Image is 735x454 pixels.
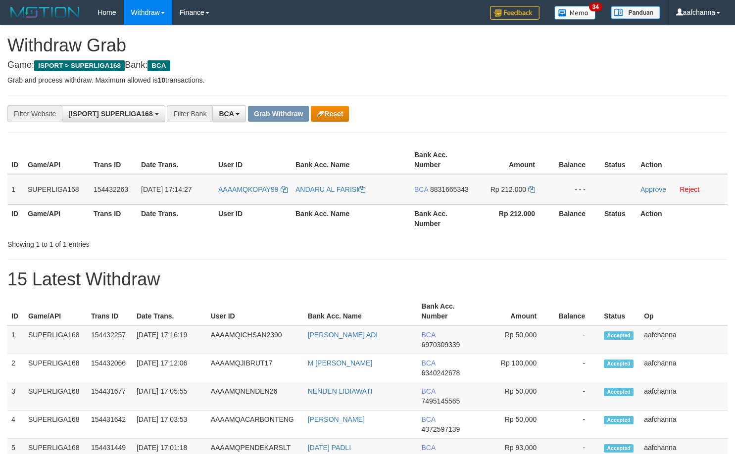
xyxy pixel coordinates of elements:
th: Balance [550,146,600,174]
th: Bank Acc. Number [417,297,479,325]
h1: 15 Latest Withdraw [7,270,728,289]
img: panduan.png [611,6,660,19]
img: MOTION_logo.png [7,5,83,20]
th: Date Trans. [137,204,214,232]
a: [PERSON_NAME] [308,415,365,423]
td: AAAAMQICHSAN2390 [207,325,304,354]
th: User ID [214,146,292,174]
th: Trans ID [90,204,137,232]
th: Date Trans. [133,297,207,325]
div: Showing 1 to 1 of 1 entries [7,235,299,249]
th: Bank Acc. Name [292,204,410,232]
td: Rp 50,000 [479,410,551,439]
span: BCA [219,110,234,118]
td: Rp 50,000 [479,382,551,410]
button: [ISPORT] SUPERLIGA168 [62,105,165,122]
span: Accepted [604,331,634,340]
td: 4 [7,410,24,439]
td: 154432257 [87,325,133,354]
th: Game/API [24,146,90,174]
a: M [PERSON_NAME] [308,359,373,367]
td: AAAAMQJIBRUT17 [207,354,304,382]
td: SUPERLIGA168 [24,325,87,354]
th: User ID [207,297,304,325]
th: Game/API [24,297,87,325]
span: Copy 6340242678 to clipboard [421,369,460,377]
button: Reset [311,106,349,122]
td: SUPERLIGA168 [24,382,87,410]
th: Status [600,204,637,232]
a: Copy 212000 to clipboard [528,185,535,193]
span: 154432263 [94,185,128,193]
th: Balance [550,204,600,232]
h1: Withdraw Grab [7,36,728,55]
th: Op [640,297,728,325]
td: Rp 100,000 [479,354,551,382]
h4: Game: Bank: [7,60,728,70]
td: 154432066 [87,354,133,382]
td: AAAAMQNENDEN26 [207,382,304,410]
div: Filter Bank [167,105,212,122]
td: - [551,325,600,354]
span: Accepted [604,444,634,453]
td: AAAAMQACARBONTENG [207,410,304,439]
th: Balance [551,297,600,325]
th: ID [7,297,24,325]
th: Date Trans. [137,146,214,174]
span: [DATE] 17:14:27 [141,185,192,193]
a: NENDEN LIDIAWATI [308,387,373,395]
span: 34 [589,2,602,11]
th: ID [7,146,24,174]
p: Grab and process withdraw. Maximum allowed is transactions. [7,75,728,85]
span: Copy 4372597139 to clipboard [421,425,460,433]
th: Bank Acc. Name [292,146,410,174]
img: Feedback.jpg [490,6,539,20]
span: Accepted [604,388,634,396]
td: 1 [7,174,24,205]
span: BCA [147,60,170,71]
th: Status [600,297,640,325]
th: Trans ID [90,146,137,174]
td: aafchanna [640,410,728,439]
span: Copy 7495145565 to clipboard [421,397,460,405]
a: Reject [680,185,699,193]
td: Rp 50,000 [479,325,551,354]
th: Action [637,146,728,174]
a: [DATE] PADLI [308,444,351,452]
td: - [551,382,600,410]
span: AAAAMQKOPAY99 [218,185,279,193]
span: BCA [414,185,428,193]
th: Bank Acc. Name [304,297,418,325]
td: SUPERLIGA168 [24,410,87,439]
span: Copy 8831665343 to clipboard [430,185,469,193]
span: [ISPORT] SUPERLIGA168 [68,110,152,118]
span: BCA [421,444,435,452]
span: BCA [421,387,435,395]
td: 2 [7,354,24,382]
th: Game/API [24,204,90,232]
span: ISPORT > SUPERLIGA168 [34,60,125,71]
span: Copy 6970309339 to clipboard [421,341,460,349]
td: [DATE] 17:05:55 [133,382,207,410]
span: Accepted [604,360,634,368]
td: aafchanna [640,354,728,382]
td: [DATE] 17:16:19 [133,325,207,354]
td: [DATE] 17:12:06 [133,354,207,382]
button: Grab Withdraw [248,106,309,122]
th: Bank Acc. Number [410,204,474,232]
strong: 10 [157,76,165,84]
td: [DATE] 17:03:53 [133,410,207,439]
td: 154431642 [87,410,133,439]
th: Amount [474,146,550,174]
a: ANDARU AL FARISI [295,185,365,193]
span: BCA [421,331,435,339]
th: Rp 212.000 [474,204,550,232]
td: 1 [7,325,24,354]
th: ID [7,204,24,232]
span: Accepted [604,416,634,424]
td: 3 [7,382,24,410]
td: - [551,354,600,382]
td: aafchanna [640,382,728,410]
button: BCA [212,105,246,122]
span: Rp 212.000 [490,185,526,193]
